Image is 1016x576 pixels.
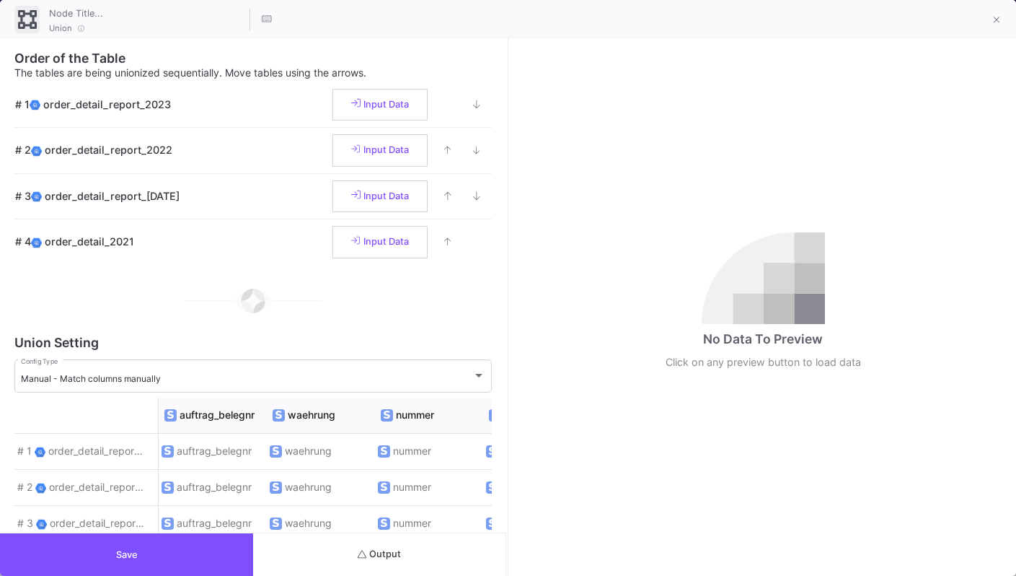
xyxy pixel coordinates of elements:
[351,236,409,247] span: Input Data
[332,134,428,167] button: Input Data
[14,481,35,493] span: # 2
[14,67,492,79] p: The tables are being unionized sequentially. Move tables using the arrows.
[666,354,861,370] div: Click on any preview button to load data
[15,235,134,248] span: # 4
[332,180,428,213] button: Input Data
[703,330,823,349] div: No Data To Preview
[285,445,332,457] span: waehrung
[351,191,409,201] span: Input Data
[702,232,825,324] img: no-data.svg
[45,144,172,156] span: order_detail_report_2022
[351,144,409,155] span: Input Data
[43,98,171,110] span: order_detail_report_2023
[252,5,281,34] button: Hotkeys List
[288,409,335,421] datos-editable: waehrung
[396,409,434,421] datos-editable: nummer
[18,10,37,29] img: union-ui.svg
[393,445,431,457] span: nummer
[21,373,161,384] span: Manual - Match columns manually
[49,22,72,34] span: Union
[393,518,431,529] span: nummer
[15,144,172,156] span: # 2
[48,445,167,457] span: order_detail_report_2023
[285,481,332,493] span: waehrung
[351,99,409,110] span: Input Data
[14,445,35,457] span: # 1
[45,190,180,202] span: order_detail_report_[DATE]
[177,481,252,493] span: auftrag_belegnr
[15,98,171,110] span: # 1
[332,226,428,258] button: Input Data
[332,89,428,121] button: Input Data
[14,53,492,64] div: Order of the Table
[45,235,134,248] span: order_detail_2021
[49,481,167,493] span: order_detail_report_2022
[14,518,36,529] span: # 3
[177,445,252,457] span: auftrag_belegnr
[50,517,176,529] span: order_detail_report_[DATE]
[14,337,492,349] div: Union Setting
[253,533,506,576] button: Output
[285,518,332,529] span: waehrung
[180,409,255,421] datos-editable: auftrag_belegnr
[358,549,402,559] span: Output
[45,3,247,22] input: Node Title...
[393,481,431,493] span: nummer
[116,549,138,560] span: Save
[177,518,252,529] span: auftrag_belegnr
[15,190,180,202] span: # 3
